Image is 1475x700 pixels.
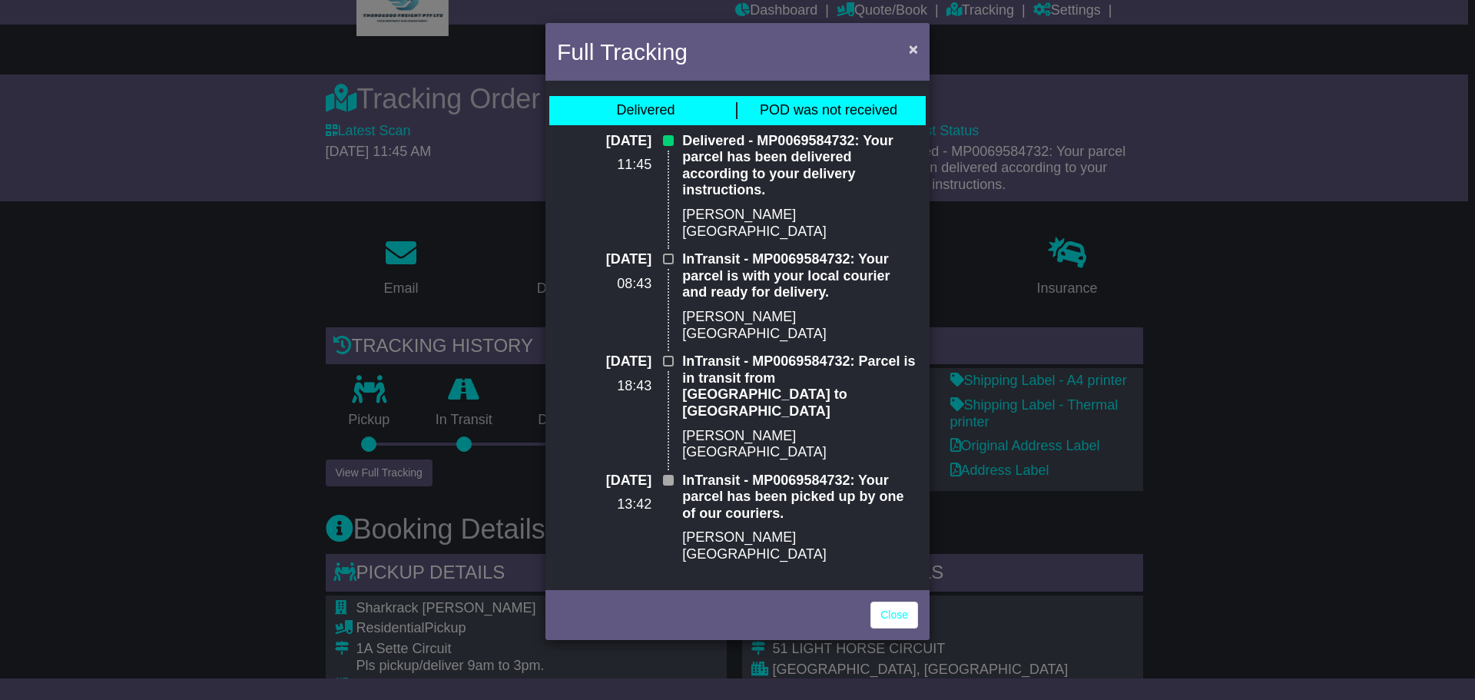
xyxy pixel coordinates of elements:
[909,40,918,58] span: ×
[557,496,651,513] p: 13:42
[557,473,651,489] p: [DATE]
[901,33,926,65] button: Close
[557,378,651,395] p: 18:43
[557,133,651,150] p: [DATE]
[557,276,651,293] p: 08:43
[682,207,918,240] p: [PERSON_NAME][GEOGRAPHIC_DATA]
[616,102,675,119] div: Delivered
[682,309,918,342] p: [PERSON_NAME][GEOGRAPHIC_DATA]
[760,102,897,118] span: POD was not received
[682,428,918,461] p: [PERSON_NAME][GEOGRAPHIC_DATA]
[682,251,918,301] p: InTransit - MP0069584732: Your parcel is with your local courier and ready for delivery.
[682,133,918,199] p: Delivered - MP0069584732: Your parcel has been delivered according to your delivery instructions.
[870,602,918,629] a: Close
[557,251,651,268] p: [DATE]
[557,35,688,69] h4: Full Tracking
[557,157,651,174] p: 11:45
[682,529,918,562] p: [PERSON_NAME][GEOGRAPHIC_DATA]
[682,353,918,420] p: InTransit - MP0069584732: Parcel is in transit from [GEOGRAPHIC_DATA] to [GEOGRAPHIC_DATA]
[682,473,918,523] p: InTransit - MP0069584732: Your parcel has been picked up by one of our couriers.
[557,353,651,370] p: [DATE]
